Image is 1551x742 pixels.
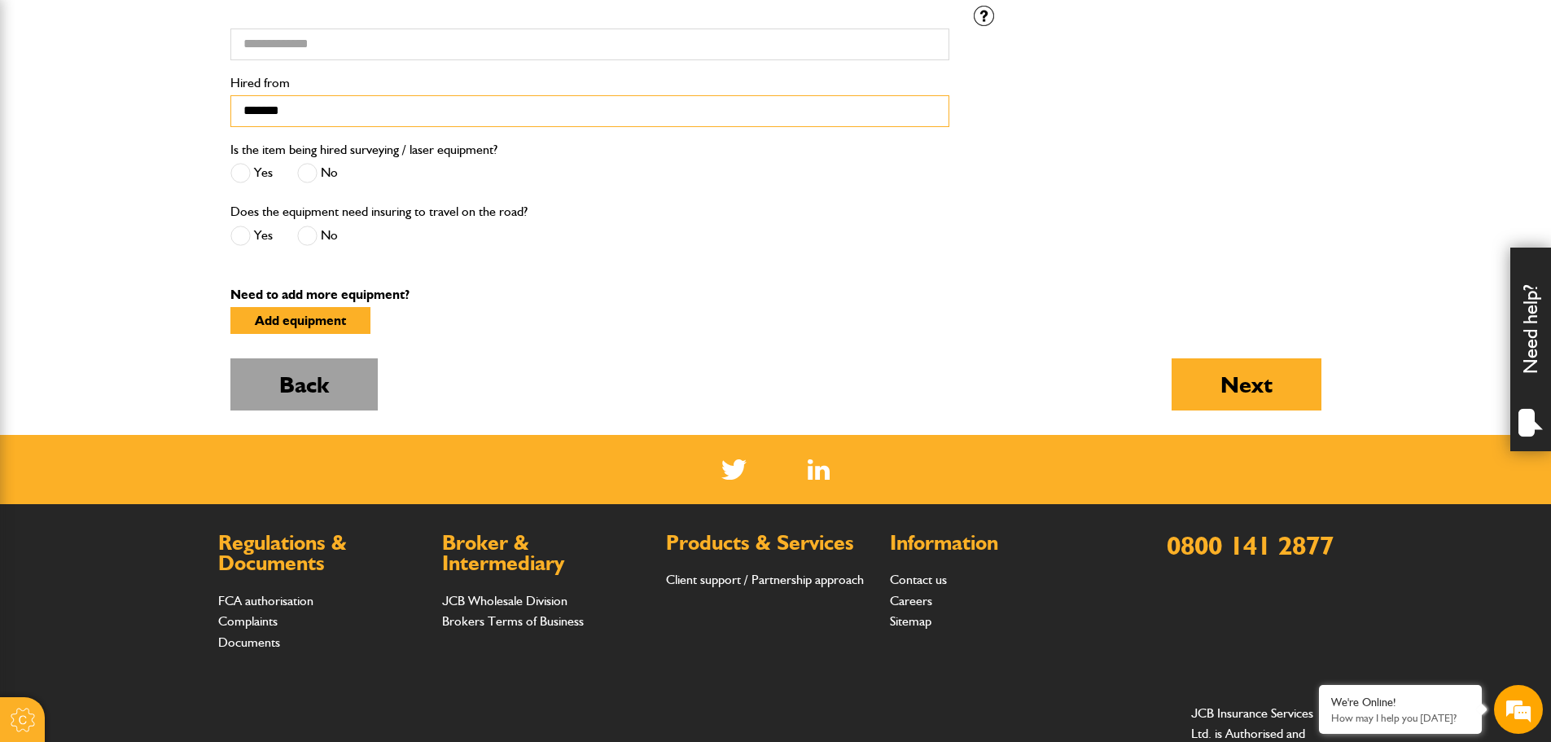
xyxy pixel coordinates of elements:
[442,613,584,629] a: Brokers Terms of Business
[442,533,650,574] h2: Broker & Intermediary
[230,143,497,156] label: Is the item being hired surveying / laser equipment?
[21,247,297,283] input: Enter your phone number
[1331,712,1470,724] p: How may I help you today?
[297,163,338,183] label: No
[218,634,280,650] a: Documents
[21,199,297,235] input: Enter your email address
[808,459,830,480] a: LinkedIn
[230,77,949,90] label: Hired from
[890,572,947,587] a: Contact us
[230,358,378,411] button: Back
[85,91,274,112] div: Chat with us now
[890,613,931,629] a: Sitemap
[1172,358,1321,411] button: Next
[267,8,306,47] div: Minimize live chat window
[297,226,338,246] label: No
[221,502,296,524] em: Start Chat
[230,205,528,218] label: Does the equipment need insuring to travel on the road?
[218,593,313,608] a: FCA authorisation
[808,459,830,480] img: Linked In
[21,295,297,488] textarea: Type your message and hit 'Enter'
[230,288,1321,301] p: Need to add more equipment?
[218,613,278,629] a: Complaints
[230,307,370,334] button: Add equipment
[1167,529,1334,561] a: 0800 141 2877
[666,533,874,554] h2: Products & Services
[230,163,273,183] label: Yes
[442,593,567,608] a: JCB Wholesale Division
[230,226,273,246] label: Yes
[890,593,932,608] a: Careers
[1510,248,1551,451] div: Need help?
[721,459,747,480] img: Twitter
[666,572,864,587] a: Client support / Partnership approach
[1331,696,1470,709] div: We're Online!
[218,533,426,574] h2: Regulations & Documents
[28,90,68,113] img: d_20077148190_company_1631870298795_20077148190
[21,151,297,187] input: Enter your last name
[890,533,1098,554] h2: Information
